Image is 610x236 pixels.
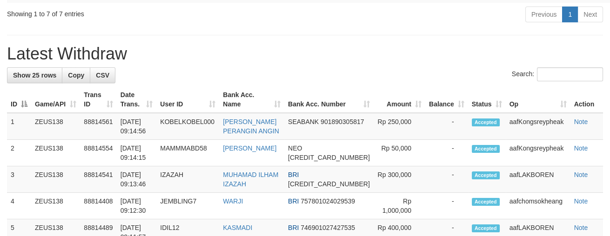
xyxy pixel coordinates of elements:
[468,86,506,113] th: Status: activate to sort column ascending
[90,67,115,83] a: CSV
[472,198,500,206] span: Accepted
[425,113,468,140] td: -
[223,224,252,231] a: KASMADI
[219,86,284,113] th: Bank Acc. Name: activate to sort column ascending
[374,113,425,140] td: Rp 250,000
[374,166,425,193] td: Rp 300,000
[506,166,570,193] td: aafLAKBOREN
[321,118,364,125] span: Copy 901890305817 to clipboard
[288,144,302,152] span: NEO
[31,113,80,140] td: ZEUS138
[425,193,468,219] td: -
[80,166,116,193] td: 88814541
[562,7,578,22] a: 1
[537,67,603,81] input: Search:
[68,72,84,79] span: Copy
[117,113,157,140] td: [DATE] 09:14:56
[425,140,468,166] td: -
[80,113,116,140] td: 88814561
[472,145,500,153] span: Accepted
[7,166,31,193] td: 3
[506,86,570,113] th: Op: activate to sort column ascending
[31,86,80,113] th: Game/API: activate to sort column ascending
[7,193,31,219] td: 4
[577,7,603,22] a: Next
[80,193,116,219] td: 88814408
[288,118,319,125] span: SEABANK
[13,72,56,79] span: Show 25 rows
[506,193,570,219] td: aafchomsokheang
[223,197,243,205] a: WARJI
[288,171,299,178] span: BRI
[7,86,31,113] th: ID: activate to sort column descending
[80,140,116,166] td: 88814554
[472,118,500,126] span: Accepted
[156,86,219,113] th: User ID: activate to sort column ascending
[525,7,563,22] a: Previous
[574,197,588,205] a: Note
[288,224,299,231] span: BRI
[96,72,109,79] span: CSV
[80,86,116,113] th: Trans ID: activate to sort column ascending
[223,118,279,135] a: [PERSON_NAME] PERANGIN ANGIN
[288,180,370,188] span: Copy 644301040569539 to clipboard
[574,118,588,125] a: Note
[223,171,278,188] a: MUHAMAD ILHAM IZAZAH
[117,193,157,219] td: [DATE] 09:12:30
[117,140,157,166] td: [DATE] 09:14:15
[31,140,80,166] td: ZEUS138
[374,86,425,113] th: Amount: activate to sort column ascending
[117,86,157,113] th: Date Trans.: activate to sort column ascending
[7,140,31,166] td: 2
[472,171,500,179] span: Accepted
[301,224,355,231] span: Copy 746901027427535 to clipboard
[374,193,425,219] td: Rp 1,000,000
[425,166,468,193] td: -
[156,193,219,219] td: JEMBLING7
[506,140,570,166] td: aafKongsreypheak
[574,224,588,231] a: Note
[506,113,570,140] td: aafKongsreypheak
[472,224,500,232] span: Accepted
[288,197,299,205] span: BRI
[7,113,31,140] td: 1
[31,166,80,193] td: ZEUS138
[574,171,588,178] a: Note
[288,154,370,161] span: Copy 5859459255810052 to clipboard
[156,166,219,193] td: IZAZAH
[284,86,374,113] th: Bank Acc. Number: activate to sort column ascending
[570,86,603,113] th: Action
[512,67,603,81] label: Search:
[117,166,157,193] td: [DATE] 09:13:46
[374,140,425,166] td: Rp 50,000
[31,193,80,219] td: ZEUS138
[62,67,90,83] a: Copy
[425,86,468,113] th: Balance: activate to sort column ascending
[574,144,588,152] a: Note
[7,6,247,19] div: Showing 1 to 7 of 7 entries
[7,67,62,83] a: Show 25 rows
[156,140,219,166] td: MAMMMABD58
[7,45,603,63] h1: Latest Withdraw
[156,113,219,140] td: KOBELKOBEL000
[223,144,276,152] a: [PERSON_NAME]
[301,197,355,205] span: Copy 757801024029539 to clipboard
